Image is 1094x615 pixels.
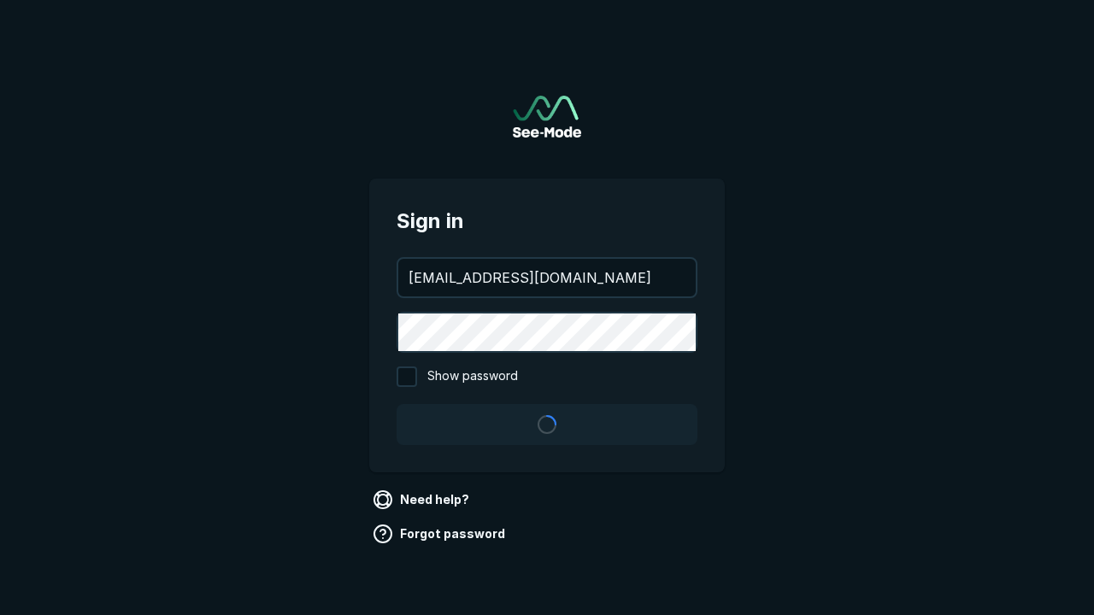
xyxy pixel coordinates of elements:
span: Show password [427,366,518,387]
a: Go to sign in [513,96,581,138]
span: Sign in [397,206,697,237]
a: Need help? [369,486,476,513]
a: Forgot password [369,520,512,548]
input: your@email.com [398,259,696,296]
img: See-Mode Logo [513,96,581,138]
